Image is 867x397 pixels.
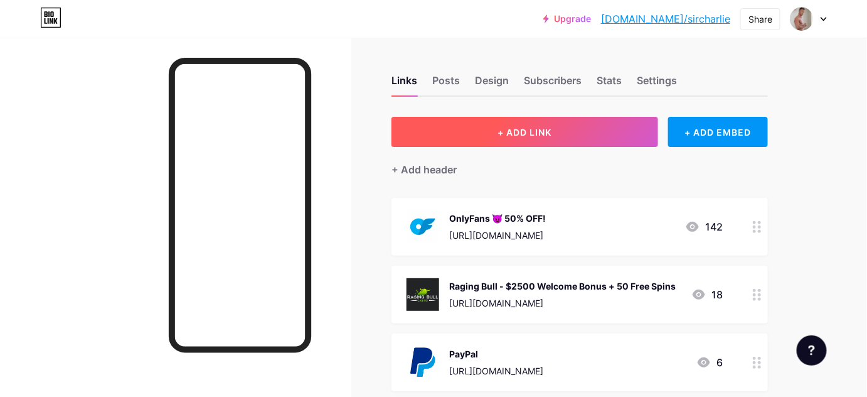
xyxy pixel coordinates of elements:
[449,229,546,242] div: [URL][DOMAIN_NAME]
[391,73,417,95] div: Links
[407,346,439,379] img: PayPal
[449,280,676,293] div: Raging Bull - $2500 Welcome Bonus + 50 Free Spins
[637,73,677,95] div: Settings
[497,127,551,138] span: + ADD LINK
[139,74,211,82] div: Keywords by Traffic
[790,7,814,31] img: sircharlie
[685,219,723,234] div: 142
[407,210,439,243] img: OnlyFans 😈 50% OFF!
[475,73,509,95] div: Design
[691,287,723,302] div: 18
[601,11,730,26] a: [DOMAIN_NAME]/sircharlie
[125,73,135,83] img: tab_keywords_by_traffic_grey.svg
[449,364,543,378] div: [URL][DOMAIN_NAME]
[696,355,723,370] div: 6
[20,33,30,43] img: website_grey.svg
[524,73,582,95] div: Subscribers
[449,296,676,310] div: [URL][DOMAIN_NAME]
[407,278,439,311] img: Raging Bull - $2500 Welcome Bonus + 50 Free Spins
[48,74,112,82] div: Domain Overview
[597,73,622,95] div: Stats
[35,20,61,30] div: v 4.0.25
[449,347,543,361] div: PayPal
[748,13,772,26] div: Share
[432,73,460,95] div: Posts
[668,117,768,147] div: + ADD EMBED
[543,14,591,24] a: Upgrade
[33,33,138,43] div: Domain: [DOMAIN_NAME]
[449,212,546,225] div: OnlyFans 😈 50% OFF!
[391,117,658,147] button: + ADD LINK
[20,20,30,30] img: logo_orange.svg
[391,162,457,177] div: + Add header
[34,73,44,83] img: tab_domain_overview_orange.svg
